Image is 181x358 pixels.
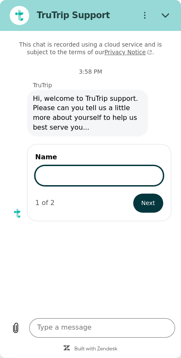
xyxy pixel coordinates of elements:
button: Upload file [6,318,25,338]
a: Built with Zendesk: Visit the Zendesk website in a new tab [74,347,118,352]
a: Privacy Notice(opens in a new tab) [104,49,152,56]
span: Hi, welcome to TruTrip support. Please can you tell us a little more about yourself to help us be... [29,90,146,136]
svg: (opens in a new tab) [146,50,152,55]
span: Next [141,198,155,208]
p: This chat is recorded using a cloud service and is subject to the terms of our . [10,41,171,56]
label: Name [35,153,163,162]
h2: TruTrip Support [37,10,131,21]
button: Close [156,6,176,25]
div: 1 of 2 [35,198,55,208]
p: TruTrip [33,81,179,89]
button: Next [133,194,163,213]
p: 3:58 PM [79,68,102,75]
button: Options menu [135,6,154,25]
